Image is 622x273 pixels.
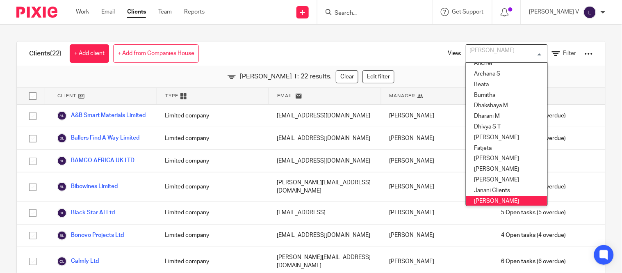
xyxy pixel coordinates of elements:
[583,6,597,19] img: svg%3E
[157,225,269,247] div: Limited company
[501,257,566,266] span: (6 overdue)
[466,175,547,186] li: [PERSON_NAME]
[57,111,67,121] img: svg%3E
[57,133,139,143] a: Ballers Find A Way Limited
[113,44,199,63] a: + Add from Companies House
[29,49,62,58] h1: Clients
[70,44,109,63] a: + Add client
[466,69,547,80] li: Archana S
[381,202,493,224] div: [PERSON_NAME]
[57,208,67,218] img: svg%3E
[381,127,493,149] div: [PERSON_NAME]
[466,90,547,101] li: Bumitha
[157,150,269,172] div: Limited company
[57,133,67,143] img: svg%3E
[466,44,548,63] div: Search for option
[501,231,536,239] span: 4 Open tasks
[269,172,381,202] div: [PERSON_NAME][EMAIL_ADDRESS][DOMAIN_NAME]
[158,8,172,16] a: Team
[57,156,134,166] a: BAMCO AFRICA UK LTD
[277,92,294,99] span: Email
[452,9,484,15] span: Get Support
[157,172,269,202] div: Limited company
[467,46,543,61] input: Search for option
[466,101,547,111] li: Dhakshaya M
[57,231,67,241] img: svg%3E
[501,209,566,217] span: (5 overdue)
[466,111,547,122] li: Dharani M
[381,225,493,247] div: [PERSON_NAME]
[157,202,269,224] div: Limited company
[501,257,536,266] span: 6 Open tasks
[16,7,57,18] img: Pixie
[501,231,566,239] span: (4 overdue)
[466,196,547,207] li: [PERSON_NAME]
[381,172,493,202] div: [PERSON_NAME]
[529,8,579,16] p: [PERSON_NAME] V
[381,150,493,172] div: [PERSON_NAME]
[466,164,547,175] li: [PERSON_NAME]
[184,8,205,16] a: Reports
[25,88,41,104] input: Select all
[157,127,269,149] div: Limited company
[390,92,415,99] span: Manager
[240,72,332,81] span: [PERSON_NAME] T: 22 results.
[165,92,178,99] span: Type
[501,209,536,217] span: 5 Open tasks
[466,133,547,143] li: [PERSON_NAME]
[563,50,576,56] span: Filter
[269,150,381,172] div: [EMAIL_ADDRESS][DOMAIN_NAME]
[466,186,547,196] li: Janani Clients
[336,70,358,83] a: Clear
[76,8,89,16] a: Work
[127,8,146,16] a: Clients
[269,225,381,247] div: [EMAIL_ADDRESS][DOMAIN_NAME]
[466,122,547,133] li: Dhivya S T
[269,202,381,224] div: [EMAIL_ADDRESS]
[466,154,547,164] li: [PERSON_NAME]
[466,58,547,69] li: Anchel
[269,127,381,149] div: [EMAIL_ADDRESS][DOMAIN_NAME]
[57,92,76,99] span: Client
[57,156,67,166] img: svg%3E
[50,50,62,57] span: (22)
[466,143,547,154] li: Fatjeta
[362,70,394,83] a: Edit filter
[57,257,67,266] img: svg%3E
[57,208,115,218] a: Black Star AI Ltd
[157,105,269,127] div: Limited company
[269,105,381,127] div: [EMAIL_ADDRESS][DOMAIN_NAME]
[57,231,124,241] a: Bonovo Projects Ltd
[57,111,146,121] a: A&B Smart Materials Limited
[101,8,115,16] a: Email
[57,257,99,266] a: Calmly Ltd
[466,80,547,90] li: Beata
[57,182,67,192] img: svg%3E
[334,10,408,17] input: Search
[57,182,118,192] a: Bibowines Limited
[436,41,593,66] div: View:
[381,105,493,127] div: [PERSON_NAME]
